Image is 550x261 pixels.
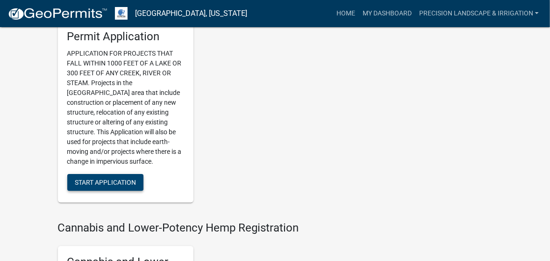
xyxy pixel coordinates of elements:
[415,5,543,22] a: Precision Landscape & Irrigation
[58,221,343,235] h4: Cannabis and Lower-Potency Hemp Registration
[75,179,136,186] span: Start Application
[359,5,415,22] a: My Dashboard
[67,49,184,167] p: APPLICATION FOR PROJECTS THAT FALL WITHIN 1000 FEET OF A LAKE OR 300 FEET OF ANY CREEK, RIVER OR ...
[333,5,359,22] a: Home
[67,174,143,191] button: Start Application
[115,7,128,20] img: Otter Tail County, Minnesota
[135,6,247,22] a: [GEOGRAPHIC_DATA], [US_STATE]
